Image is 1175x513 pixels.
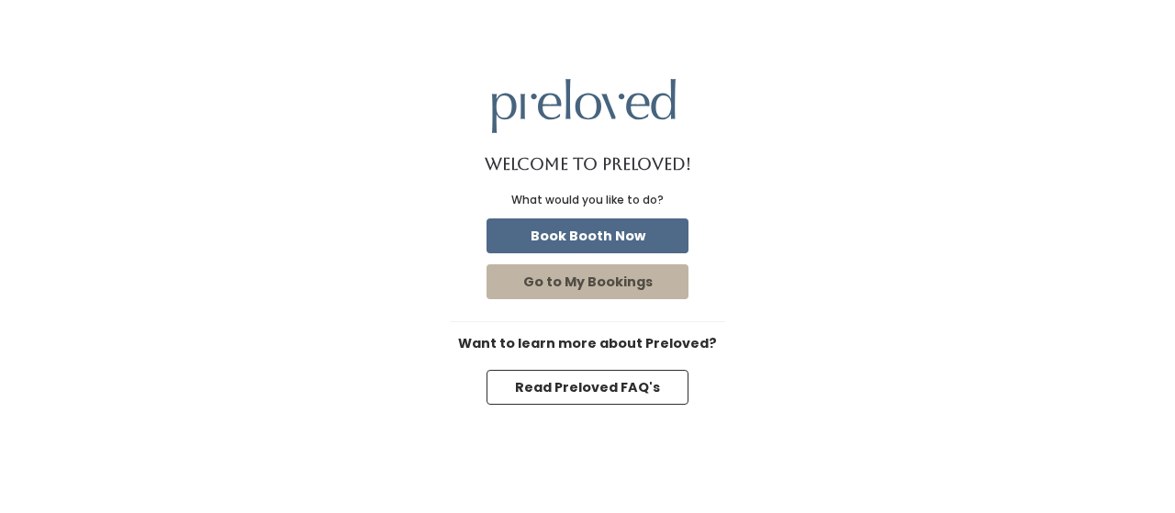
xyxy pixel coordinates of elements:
[492,79,676,133] img: preloved logo
[487,370,688,405] button: Read Preloved FAQ's
[450,337,725,351] h6: Want to learn more about Preloved?
[483,261,692,303] a: Go to My Bookings
[511,192,664,208] div: What would you like to do?
[485,155,691,173] h1: Welcome to Preloved!
[487,264,688,299] button: Go to My Bookings
[487,218,688,253] button: Book Booth Now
